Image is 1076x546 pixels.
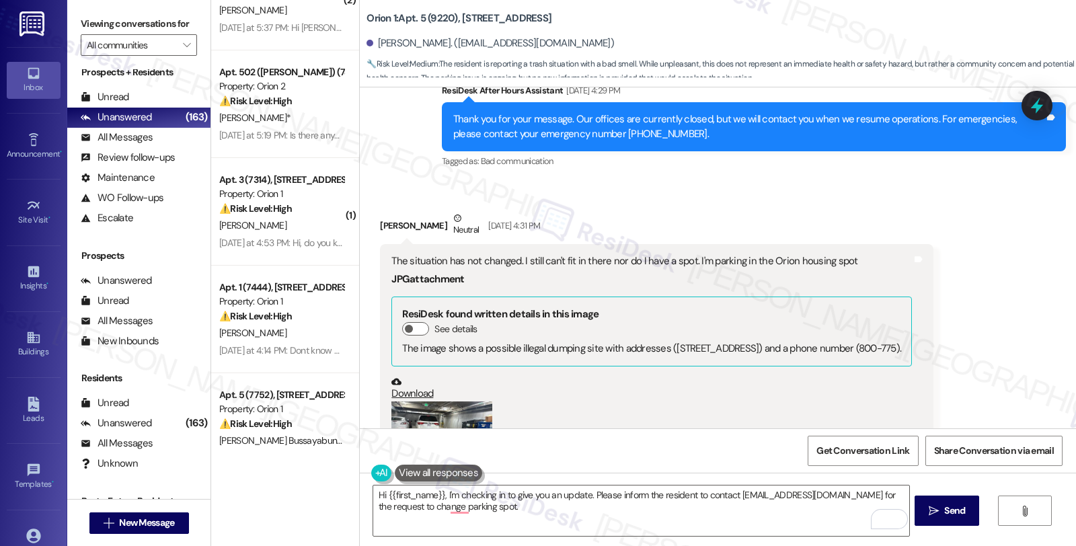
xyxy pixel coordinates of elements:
[81,274,152,288] div: Unanswered
[7,260,61,297] a: Insights •
[219,280,344,295] div: Apt. 1 (7444), [STREET_ADDRESS]
[7,194,61,231] a: Site Visit •
[104,518,114,529] i: 
[380,211,933,244] div: [PERSON_NAME]
[52,477,54,487] span: •
[367,11,551,26] b: Orion 1: Apt. 5 (9220), [STREET_ADDRESS]
[67,371,210,385] div: Residents
[67,65,210,79] div: Prospects + Residents
[219,4,286,16] span: [PERSON_NAME]
[219,388,344,402] div: Apt. 5 (7752), [STREET_ADDRESS]
[119,516,174,530] span: New Message
[7,393,61,429] a: Leads
[81,457,138,471] div: Unknown
[944,504,965,518] span: Send
[81,294,129,308] div: Unread
[7,62,61,98] a: Inbox
[81,90,129,104] div: Unread
[442,83,1066,102] div: ResiDesk After Hours Assistant
[48,213,50,223] span: •
[182,413,210,434] div: (163)
[219,79,344,93] div: Property: Orion 2
[81,334,159,348] div: New Inbounds
[373,485,909,536] textarea: To enrich screen reader interactions, please activate Accessibility in Grammarly extension settings
[391,272,464,286] b: JPG attachment
[219,418,292,430] strong: ⚠️ Risk Level: High
[453,112,1044,141] div: Thank you for your message. Our offices are currently closed, but we will contact you when we res...
[391,377,912,400] a: Download
[934,444,1054,458] span: Share Conversation via email
[81,191,163,205] div: WO Follow-ups
[87,34,176,56] input: All communities
[929,506,939,516] i: 
[7,326,61,362] a: Buildings
[808,436,918,466] button: Get Conversation Link
[219,310,292,322] strong: ⚠️ Risk Level: High
[20,11,47,36] img: ResiDesk Logo
[81,110,152,124] div: Unanswered
[219,173,344,187] div: Apt. 3 (7314), [STREET_ADDRESS]
[367,57,1076,86] span: : The resident is reporting a trash situation with a bad smell. While unpleasant, this does not r...
[182,107,210,128] div: (163)
[67,249,210,263] div: Prospects
[81,396,129,410] div: Unread
[367,36,614,50] div: [PERSON_NAME]. ([EMAIL_ADDRESS][DOMAIN_NAME])
[442,151,1066,171] div: Tagged as:
[219,187,344,201] div: Property: Orion 1
[219,327,286,339] span: [PERSON_NAME]
[563,83,620,97] div: [DATE] 4:29 PM
[81,314,153,328] div: All Messages
[219,202,292,214] strong: ⚠️ Risk Level: High
[1020,506,1030,516] i: 
[219,402,344,416] div: Property: Orion 1
[81,171,155,185] div: Maintenance
[219,295,344,309] div: Property: Orion 1
[402,342,901,356] div: The image shows a possible illegal dumping site with addresses ([STREET_ADDRESS]) and a phone num...
[81,211,133,225] div: Escalate
[219,434,354,446] span: [PERSON_NAME] Bussayabuntoon
[7,459,61,495] a: Templates •
[81,416,152,430] div: Unanswered
[402,307,599,321] b: ResiDesk found written details in this image
[81,13,197,34] label: Viewing conversations for
[89,512,189,534] button: New Message
[485,219,540,233] div: [DATE] 4:31 PM
[925,436,1063,466] button: Share Conversation via email
[183,40,190,50] i: 
[219,219,286,231] span: [PERSON_NAME]
[219,95,292,107] strong: ⚠️ Risk Level: High
[391,254,912,268] div: The situation has not changed. I still can't fit in there nor do I have a spot. I'm parking in th...
[67,494,210,508] div: Past + Future Residents
[219,237,638,249] div: [DATE] at 4:53 PM: Hi, do you know when maintenance will take care of the issues with the water a...
[816,444,909,458] span: Get Conversation Link
[451,211,482,239] div: Neutral
[219,65,344,79] div: Apt. 502 ([PERSON_NAME]) (7467), [STREET_ADDRESS][PERSON_NAME]
[60,147,62,157] span: •
[391,401,492,477] button: Zoom image
[81,151,175,165] div: Review follow-ups
[915,496,980,526] button: Send
[434,322,477,336] label: See details
[81,436,153,451] div: All Messages
[219,112,291,124] span: [PERSON_NAME]*
[481,155,553,167] span: Bad communication
[46,279,48,288] span: •
[367,58,438,69] strong: 🔧 Risk Level: Medium
[81,130,153,145] div: All Messages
